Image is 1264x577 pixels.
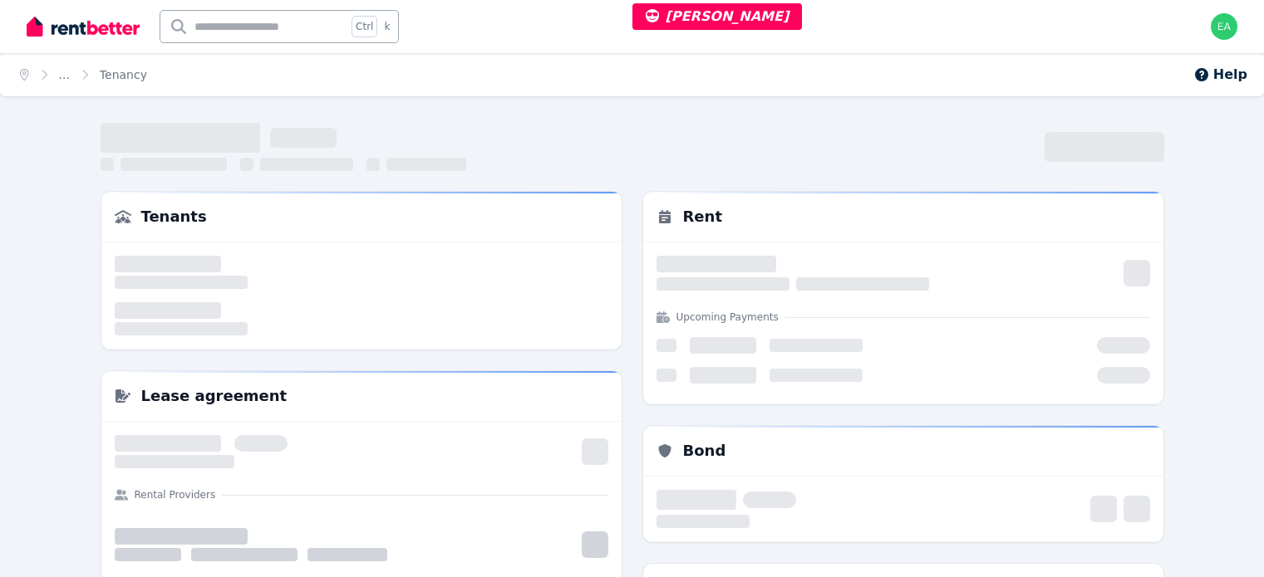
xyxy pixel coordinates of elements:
a: Tenancy [100,68,147,81]
span: ... [59,66,70,83]
span: Ctrl [352,16,377,37]
button: Help [1193,65,1247,85]
img: RentBetter [27,14,140,39]
span: k [384,20,390,33]
span: [PERSON_NAME] [646,8,789,24]
h3: Rent [683,205,723,228]
h3: Lease agreement [141,384,288,408]
h4: Upcoming Payments [676,311,779,324]
h4: Rental Providers [135,488,216,501]
h3: Tenants [141,205,207,228]
h3: Bond [683,439,726,462]
img: earl@rentbetter.com.au [1211,13,1237,40]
